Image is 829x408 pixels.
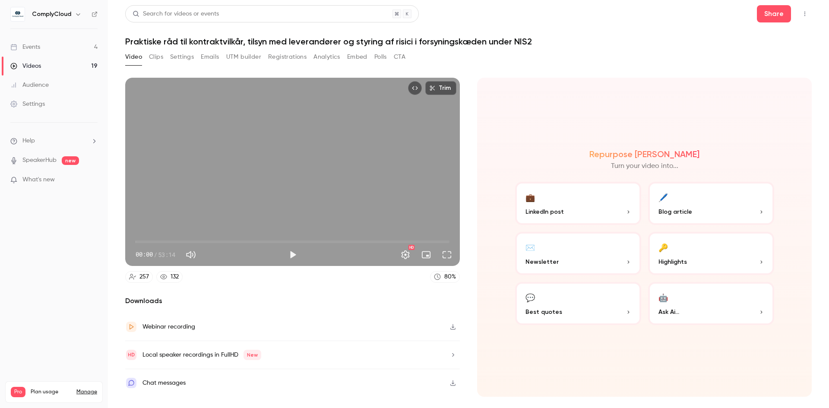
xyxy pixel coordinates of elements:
[525,291,535,304] div: 💬
[798,7,812,21] button: Top Bar Actions
[525,190,535,204] div: 💼
[125,36,812,47] h1: Praktiske råd til kontraktvilkår, tilsyn med leverandører og styring af risici i forsyningskæden ...
[10,62,41,70] div: Videos
[139,272,149,281] div: 257
[611,161,678,171] p: Turn your video into...
[11,7,25,21] img: ComplyCloud
[444,272,456,281] div: 80 %
[589,149,699,159] h2: Repurpose [PERSON_NAME]
[658,257,687,266] span: Highlights
[158,250,175,259] span: 53:14
[125,296,460,306] h2: Downloads
[31,389,71,395] span: Plan usage
[648,182,774,225] button: 🖊️Blog article
[525,207,564,216] span: LinkedIn post
[313,50,340,64] button: Analytics
[22,136,35,145] span: Help
[125,50,142,64] button: Video
[658,291,668,304] div: 🤖
[136,250,175,259] div: 00:00
[142,322,195,332] div: Webinar recording
[515,232,641,275] button: ✉️Newsletter
[32,10,71,19] h6: ComplyCloud
[22,175,55,184] span: What's new
[438,246,456,263] button: Full screen
[648,282,774,325] button: 🤖Ask Ai...
[226,50,261,64] button: UTM builder
[515,182,641,225] button: 💼LinkedIn post
[170,50,194,64] button: Settings
[658,207,692,216] span: Blog article
[408,245,414,250] div: HD
[125,271,153,283] a: 257
[171,272,179,281] div: 132
[425,81,456,95] button: Trim
[11,387,25,397] span: Pro
[76,389,97,395] a: Manage
[244,350,261,360] span: New
[133,9,219,19] div: Search for videos or events
[149,50,163,64] button: Clips
[430,271,460,283] a: 80%
[284,246,301,263] button: Play
[22,156,57,165] a: SpeakerHub
[374,50,387,64] button: Polls
[658,190,668,204] div: 🖊️
[408,81,422,95] button: Embed video
[62,156,79,165] span: new
[154,250,157,259] span: /
[182,246,199,263] button: Mute
[156,271,183,283] a: 132
[201,50,219,64] button: Emails
[142,350,261,360] div: Local speaker recordings in FullHD
[525,240,535,254] div: ✉️
[10,81,49,89] div: Audience
[757,5,791,22] button: Share
[394,50,405,64] button: CTA
[397,246,414,263] button: Settings
[10,136,98,145] li: help-dropdown-opener
[10,43,40,51] div: Events
[418,246,435,263] button: Turn on miniplayer
[658,307,679,316] span: Ask Ai...
[268,50,307,64] button: Registrations
[142,378,186,388] div: Chat messages
[525,307,562,316] span: Best quotes
[515,282,641,325] button: 💬Best quotes
[648,232,774,275] button: 🔑Highlights
[10,100,45,108] div: Settings
[347,50,367,64] button: Embed
[658,240,668,254] div: 🔑
[525,257,559,266] span: Newsletter
[136,250,153,259] span: 00:00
